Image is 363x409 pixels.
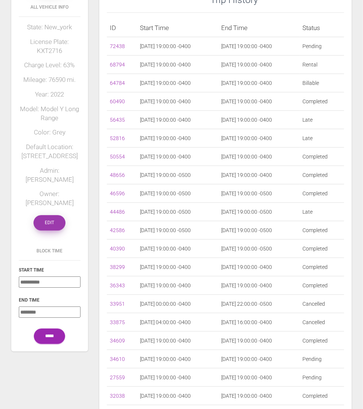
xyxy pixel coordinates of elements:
td: [DATE] 22:00:00 -0500 [218,295,299,313]
td: Completed [299,166,344,184]
td: [DATE] 19:00:00 -0500 [137,221,218,240]
h6: Block Time [19,248,80,254]
h5: Mileage: 76590 mi. [19,75,80,85]
h5: Default Location: [STREET_ADDRESS] [19,143,80,161]
td: [DATE] 19:00:00 -0400 [218,258,299,276]
a: 33951 [110,301,125,307]
h5: Charge Level: 63% [19,61,80,70]
td: [DATE] 19:00:00 -0400 [137,111,218,129]
td: Pending [299,368,344,387]
h6: End Time [19,297,80,303]
h5: Owner: [PERSON_NAME] [19,190,80,208]
a: Edit [33,215,65,231]
td: [DATE] 19:00:00 -0400 [218,92,299,111]
td: Pending [299,37,344,56]
a: 64784 [110,80,125,86]
td: [DATE] 19:00:00 -0400 [218,148,299,166]
td: [DATE] 19:00:00 -0400 [137,148,218,166]
h6: Start Time [19,267,80,273]
td: [DATE] 19:00:00 -0400 [218,111,299,129]
td: [DATE] 19:00:00 -0400 [218,276,299,295]
td: Cancelled [299,295,344,313]
td: Completed [299,258,344,276]
td: Billable [299,74,344,92]
td: [DATE] 19:00:00 -0400 [218,56,299,74]
td: [DATE] 19:00:00 -0400 [137,92,218,111]
td: Late [299,129,344,148]
td: [DATE] 19:00:00 -0400 [137,368,218,387]
td: [DATE] 19:00:00 -0400 [137,387,218,405]
td: Completed [299,92,344,111]
a: 32038 [110,393,125,399]
td: [DATE] 19:00:00 -0500 [137,184,218,203]
td: [DATE] 19:00:00 -0500 [218,203,299,221]
td: [DATE] 19:00:00 -0400 [218,368,299,387]
a: 42586 [110,227,125,233]
td: [DATE] 19:00:00 -0400 [137,350,218,368]
td: Completed [299,387,344,405]
td: Pending [299,350,344,368]
td: Cancelled [299,313,344,332]
a: 50554 [110,154,125,160]
td: [DATE] 19:00:00 -0500 [218,240,299,258]
td: [DATE] 19:00:00 -0400 [137,56,218,74]
a: 33875 [110,319,125,325]
td: [DATE] 19:00:00 -0500 [137,203,218,221]
a: 38299 [110,264,125,270]
td: [DATE] 19:00:00 -0400 [137,258,218,276]
td: [DATE] 19:00:00 -0400 [137,276,218,295]
td: [DATE] 19:00:00 -0400 [218,74,299,92]
a: 36343 [110,282,125,288]
td: [DATE] 19:00:00 -0500 [218,184,299,203]
a: 72438 [110,43,125,49]
td: Completed [299,221,344,240]
h5: Model: Model Y Long Range [19,105,80,123]
td: Late [299,111,344,129]
a: 34610 [110,356,125,362]
td: [DATE] 19:00:00 -0400 [218,350,299,368]
a: 27559 [110,374,125,380]
a: 48656 [110,172,125,178]
td: Completed [299,184,344,203]
th: ID [107,19,137,37]
h6: All Vehicle Info [19,4,80,11]
a: 46596 [110,190,125,196]
td: Late [299,203,344,221]
a: 56435 [110,117,125,123]
h5: License Plate: KXT2716 [19,38,80,56]
h5: Color: Grey [19,128,80,137]
td: [DATE] 04:00:00 -0400 [137,313,218,332]
td: [DATE] 19:00:00 -0400 [218,166,299,184]
td: Completed [299,240,344,258]
th: Start Time [137,19,218,37]
td: [DATE] 19:00:00 -0400 [137,74,218,92]
td: [DATE] 19:00:00 -0400 [137,240,218,258]
td: [DATE] 19:00:00 -0500 [218,221,299,240]
h5: Year: 2022 [19,90,80,99]
td: [DATE] 16:00:00 -0400 [218,313,299,332]
a: 40390 [110,246,125,252]
th: End Time [218,19,299,37]
h5: State: New_york [19,23,80,32]
td: [DATE] 19:00:00 -0400 [137,129,218,148]
a: 52816 [110,135,125,141]
a: 60490 [110,98,125,104]
a: 68794 [110,62,125,68]
td: [DATE] 19:00:00 -0400 [218,37,299,56]
h5: Admin: [PERSON_NAME] [19,166,80,184]
a: 44486 [110,209,125,215]
td: [DATE] 19:00:00 -0400 [218,129,299,148]
td: [DATE] 19:00:00 -0500 [137,166,218,184]
td: [DATE] 19:00:00 -0400 [218,332,299,350]
td: Completed [299,332,344,350]
td: [DATE] 19:00:00 -0400 [137,37,218,56]
td: [DATE] 19:00:00 -0400 [218,387,299,405]
th: Status [299,19,344,37]
td: [DATE] 00:00:00 -0400 [137,295,218,313]
a: 34609 [110,338,125,344]
td: Completed [299,276,344,295]
td: Completed [299,148,344,166]
td: Rental [299,56,344,74]
td: [DATE] 19:00:00 -0400 [137,332,218,350]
